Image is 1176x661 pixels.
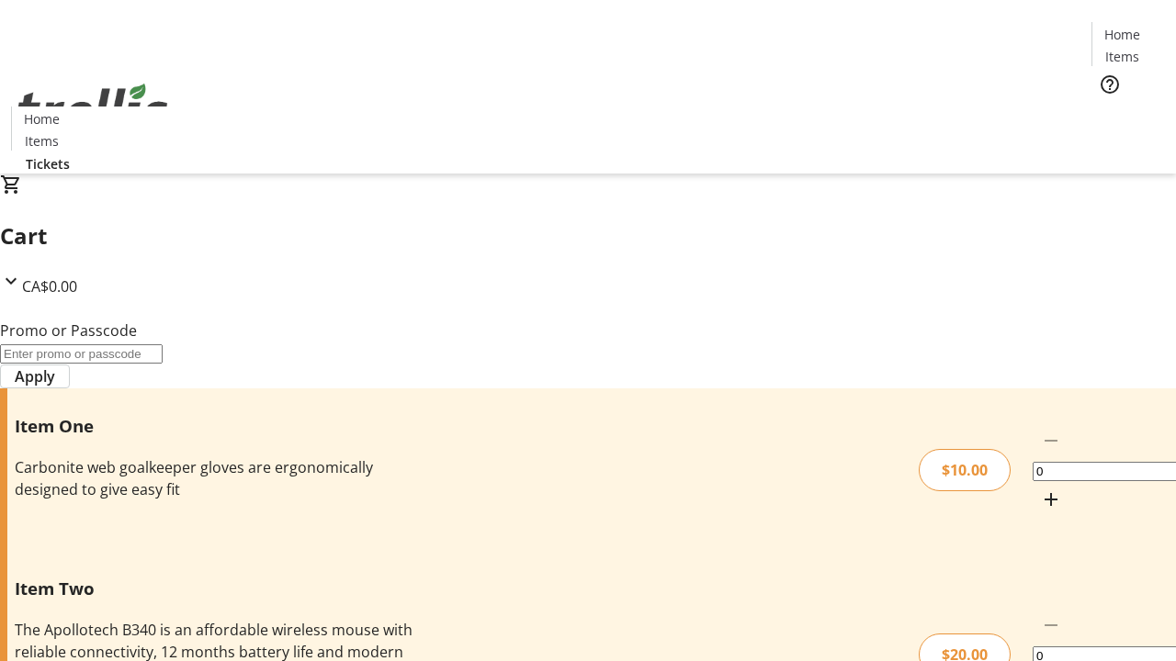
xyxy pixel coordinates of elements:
h3: Item One [15,413,416,439]
span: Home [1104,25,1140,44]
a: Items [1092,47,1151,66]
span: Tickets [26,154,70,174]
span: Tickets [1106,106,1150,126]
a: Home [12,109,71,129]
span: CA$0.00 [22,276,77,297]
span: Apply [15,365,55,387]
h3: Item Two [15,576,416,601]
a: Items [12,131,71,151]
button: Help [1091,66,1128,103]
button: Increment by one [1033,481,1069,518]
span: Items [1105,47,1139,66]
span: Items [25,131,59,151]
div: $10.00 [919,449,1011,491]
a: Home [1092,25,1151,44]
div: Carbonite web goalkeeper gloves are ergonomically designed to give easy fit [15,456,416,500]
span: Home [24,109,60,129]
a: Tickets [11,154,85,174]
img: Orient E2E Organization s9BTNrfZUc's Logo [11,63,175,155]
a: Tickets [1091,106,1165,126]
